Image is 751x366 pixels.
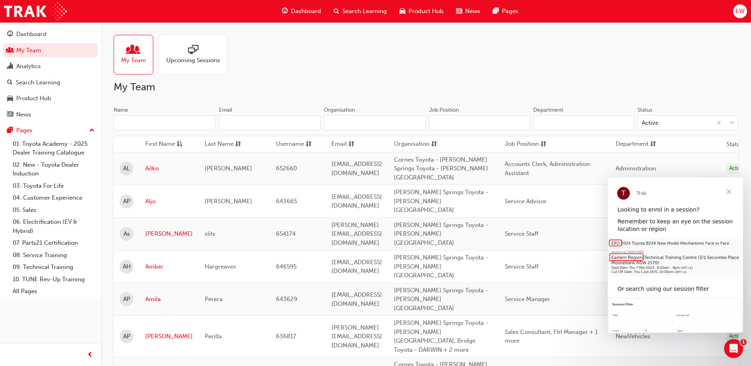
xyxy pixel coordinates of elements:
a: Upcoming Sessions [160,35,233,74]
span: AH [123,262,131,271]
span: Accounts Clerk, Administration Assistant [505,160,590,177]
span: search-icon [7,79,13,86]
span: asc-icon [177,139,183,149]
span: prev-icon [87,350,93,360]
button: Pages [3,123,98,138]
iframe: Intercom live chat message [608,177,743,333]
a: 01. Toyota Academy - 2025 Dealer Training Catalogue [10,138,98,159]
span: guage-icon [7,31,13,38]
a: Amila [145,295,193,304]
span: Last Name [205,139,234,149]
span: sorting-icon [306,139,312,149]
span: Service Staff [505,263,538,270]
span: 1 [740,339,747,345]
span: 643665 [276,198,297,205]
input: Email [219,115,321,130]
a: 06. Electrification (EV & Hybrid) [10,216,98,237]
span: up-icon [89,126,95,136]
div: Active [726,331,747,342]
span: guage-icon [282,6,288,16]
button: First Nameasc-icon [145,139,189,149]
div: Active [726,163,747,174]
input: Department [533,115,634,130]
a: [PERSON_NAME] [145,229,193,238]
span: Upcoming Sessions [166,56,220,65]
span: Perilla [205,333,222,340]
span: EW [736,7,745,16]
h2: My Team [114,81,738,93]
span: Perera [205,295,222,303]
input: Job Position [429,115,530,130]
span: [PERSON_NAME] Springs Toyota - [PERSON_NAME][GEOGRAPHIC_DATA] [394,221,488,246]
a: 03. Toyota For Life [10,180,98,192]
span: Product Hub [409,7,443,16]
span: Hargreaves [205,263,236,270]
span: Department [616,139,648,149]
a: My Team [3,43,98,58]
a: Ailko [145,164,193,173]
button: Departmentsorting-icon [616,139,659,149]
span: Service Advisor [505,198,547,205]
span: Administration [616,165,656,172]
span: My Team [121,56,146,65]
span: NewVehicles [616,333,650,340]
button: Job Positionsorting-icon [505,139,548,149]
a: 08. Service Training [10,249,98,261]
a: My Team [114,35,160,74]
span: car-icon [399,6,405,16]
a: guage-iconDashboard [276,3,327,19]
span: down-icon [729,118,735,128]
div: Search Learning [16,78,60,87]
span: News [465,7,480,16]
span: AP [123,332,130,341]
div: Job Position [429,106,459,114]
span: people-icon [7,47,13,54]
button: EW [733,4,747,18]
span: [PERSON_NAME] Springs Toyota - [PERSON_NAME][GEOGRAPHIC_DATA], Bridge Toyota - DARWIN + 2 more [394,319,488,353]
span: Service Staff [505,230,538,237]
span: [PERSON_NAME] [205,165,252,172]
button: Last Namesorting-icon [205,139,248,149]
a: news-iconNews [450,3,487,19]
span: news-icon [456,6,462,16]
span: pages-icon [7,127,13,134]
span: search-icon [334,6,339,16]
span: AP [123,197,130,206]
span: [PERSON_NAME][EMAIL_ADDRESS][DOMAIN_NAME] [331,324,382,349]
span: 643629 [276,295,297,303]
a: Aljo [145,197,193,206]
span: Dashboard [291,7,321,16]
span: [PERSON_NAME] Springs Toyota - [PERSON_NAME][GEOGRAPHIC_DATA] [394,189,488,213]
a: Search Learning [3,75,98,90]
span: [EMAIL_ADDRESS][DOMAIN_NAME] [331,259,382,275]
span: news-icon [7,111,13,118]
span: Service Manager [505,295,550,303]
a: All Pages [10,285,98,297]
div: Email [219,106,232,114]
a: 07. Parts21 Certification [10,237,98,249]
span: Sales Consultant, F&I Manager + 1 more [505,328,598,345]
span: [EMAIL_ADDRESS][DOMAIN_NAME] [331,291,382,307]
span: sorting-icon [540,139,546,149]
a: 05. Sales [10,204,98,216]
input: Organisation [324,115,426,130]
span: [PERSON_NAME] Springs Toyota - [PERSON_NAME][GEOGRAPHIC_DATA] [394,287,488,312]
div: Product Hub [16,94,51,103]
span: people-icon [128,45,139,56]
button: Emailsorting-icon [331,139,375,149]
a: car-iconProduct Hub [393,3,450,19]
a: Amber [145,262,193,271]
span: sorting-icon [650,139,656,149]
div: Department [533,106,563,114]
div: Analytics [16,62,41,71]
span: [EMAIL_ADDRESS][DOMAIN_NAME] [331,193,382,210]
span: 652660 [276,165,297,172]
a: Dashboard [3,27,98,42]
span: 636817 [276,333,296,340]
